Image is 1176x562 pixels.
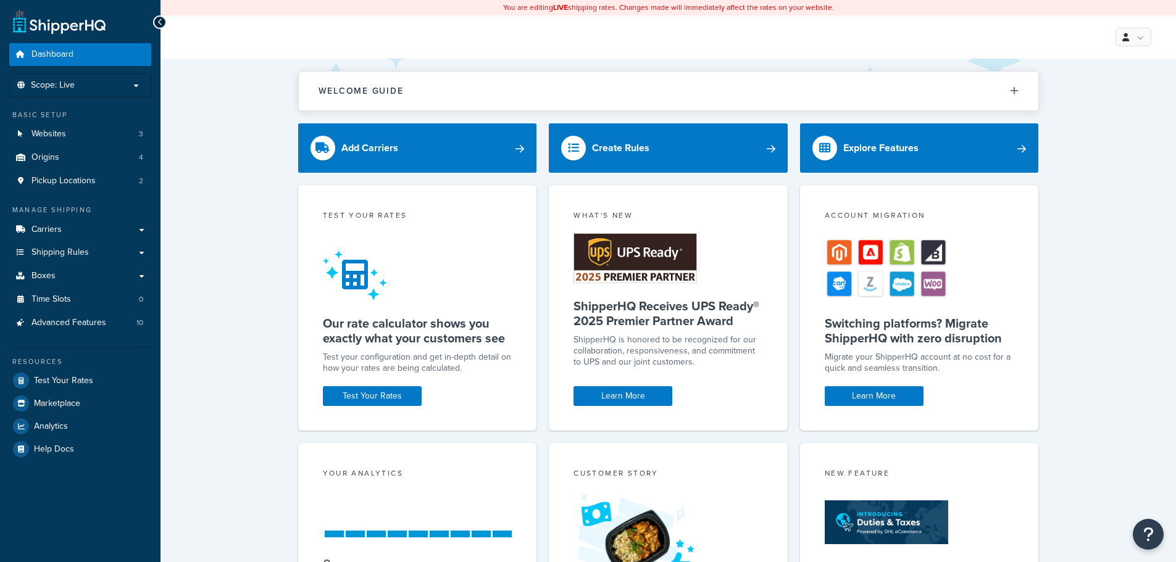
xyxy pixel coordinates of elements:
span: 2 [139,176,143,186]
a: Test Your Rates [9,370,151,392]
a: Boxes [9,265,151,287]
div: Resources [9,357,151,367]
a: Carriers [9,218,151,241]
div: Create Rules [592,139,649,157]
span: Test Your Rates [34,376,93,386]
span: Dashboard [31,49,73,60]
span: Carriers [31,225,62,235]
div: Account Migration [825,210,1014,224]
span: 10 [136,318,143,328]
span: 3 [139,129,143,139]
h2: Welcome Guide [319,86,404,96]
span: Origins [31,152,59,163]
div: What's New [573,210,763,224]
a: Learn More [573,386,672,406]
a: Explore Features [800,123,1039,173]
h5: Our rate calculator shows you exactly what your customers see [323,316,512,345]
a: Pickup Locations2 [9,170,151,192]
span: Analytics [34,421,68,432]
span: Advanced Features [31,318,106,328]
b: LIVE [553,2,568,13]
span: Shipping Rules [31,247,89,258]
span: 0 [139,294,143,305]
div: Add Carriers [341,139,398,157]
a: Learn More [825,386,924,406]
span: Boxes [31,271,56,281]
p: ShipperHQ is honored to be recognized for our collaboration, responsiveness, and commitment to UP... [573,334,763,368]
span: Help Docs [34,444,74,455]
li: Origins [9,146,151,169]
div: New Feature [825,468,1014,482]
a: Advanced Features10 [9,312,151,334]
a: Help Docs [9,438,151,460]
div: Your Analytics [323,468,512,482]
span: Marketplace [34,399,80,409]
div: Test your rates [323,210,512,224]
div: Customer Story [573,468,763,482]
span: 4 [139,152,143,163]
button: Welcome Guide [299,72,1038,110]
span: Time Slots [31,294,71,305]
a: Origins4 [9,146,151,169]
span: Pickup Locations [31,176,96,186]
h5: Switching platforms? Migrate ShipperHQ with zero disruption [825,316,1014,345]
li: Pickup Locations [9,170,151,192]
a: Dashboard [9,43,151,66]
button: Open Resource Center [1133,519,1164,550]
a: Create Rules [549,123,788,173]
li: Advanced Features [9,312,151,334]
a: Websites3 [9,123,151,146]
a: Time Slots0 [9,288,151,311]
li: Time Slots [9,288,151,311]
div: Explore Features [843,139,919,157]
a: Test Your Rates [323,386,422,406]
div: Manage Shipping [9,205,151,215]
a: Shipping Rules [9,241,151,264]
div: Migrate your ShipperHQ account at no cost for a quick and seamless transition. [825,352,1014,374]
h5: ShipperHQ Receives UPS Ready® 2025 Premier Partner Award [573,299,763,328]
li: Websites [9,123,151,146]
div: Basic Setup [9,110,151,120]
span: Websites [31,129,66,139]
a: Marketplace [9,392,151,415]
div: Test your configuration and get in-depth detail on how your rates are being calculated. [323,352,512,374]
a: Analytics [9,415,151,437]
a: Add Carriers [298,123,537,173]
span: Scope: Live [31,80,75,91]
